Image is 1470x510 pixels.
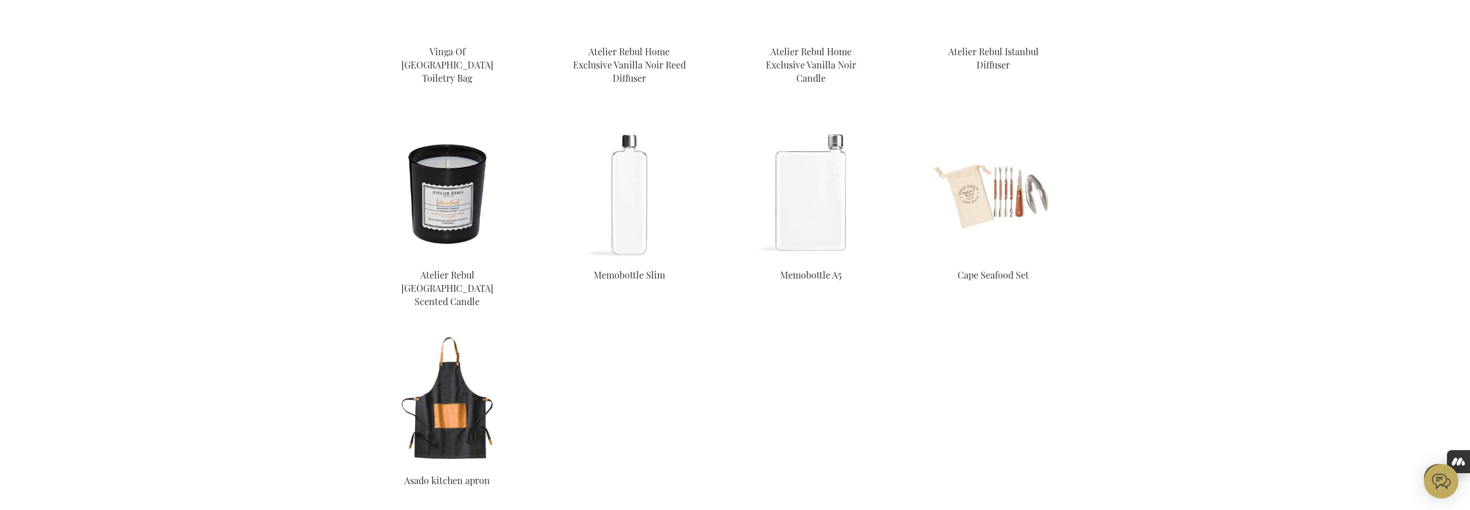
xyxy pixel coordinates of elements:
[924,31,1062,42] a: Atelier Rebul Istanbul Diffuser
[958,269,1029,281] a: Cape Seafood Set
[378,31,516,42] a: Vinga Of Sweden Toiletry Bag
[924,124,1062,262] img: Vinga of Sweden Cape seafood set
[742,254,880,265] a: Memobottle A5
[780,269,842,281] a: Memobottle A5
[560,254,698,265] a: Memobottle Slim
[924,254,1062,265] a: Vinga of Sweden Cape seafood set
[401,269,493,307] a: Atelier Rebul [GEOGRAPHIC_DATA] Scented Candle
[560,31,698,42] a: Atelier Rebul Home Exclusive Vanilla Noir Diffuser
[742,31,880,42] a: Atelier Rebul Home Exclusive Vanilla Noir Candle
[594,269,665,281] a: Memobottle Slim
[401,45,493,84] a: Vinga Of [GEOGRAPHIC_DATA] Toiletry Bag
[378,254,516,265] a: Atelier Rebul Istanbul Scented Candle
[378,460,516,471] a: Vinga of Sweden Asado kitchen apron black
[573,45,686,84] a: Atelier Rebul Home Exclusive Vanilla Noir Reed Diffuser
[378,330,516,468] img: Vinga of Sweden Asado kitchen apron black
[766,45,856,84] a: Atelier Rebul Home Exclusive Vanilla Noir Candle
[1424,464,1458,498] iframe: belco-activator-frame
[378,124,516,262] img: Atelier Rebul Istanbul Scented Candle
[404,474,490,486] a: Asado kitchen apron
[742,124,880,262] img: Memobottle A5
[948,45,1039,71] a: Atelier Rebul Istanbul Diffuser
[560,124,698,262] img: Memobottle Slim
